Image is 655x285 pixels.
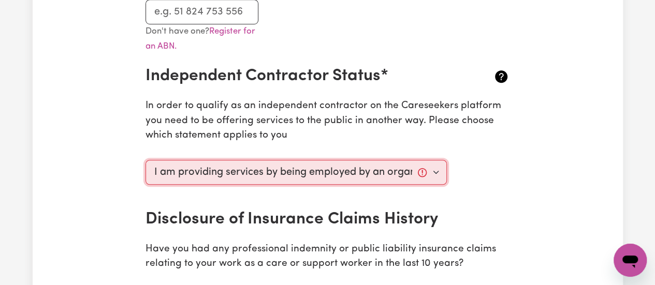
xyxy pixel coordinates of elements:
a: Register for an ABN. [145,27,255,51]
p: In order to qualify as an independent contractor on the Careseekers platform you need to be offer... [145,99,510,143]
small: Don't have one? [145,27,255,51]
iframe: Button to launch messaging window [614,244,647,277]
h2: Independent Contractor Status* [145,66,449,86]
h2: Disclosure of Insurance Claims History [145,209,449,229]
p: Have you had any professional indemnity or public liability insurance claims relating to your wor... [145,242,510,272]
